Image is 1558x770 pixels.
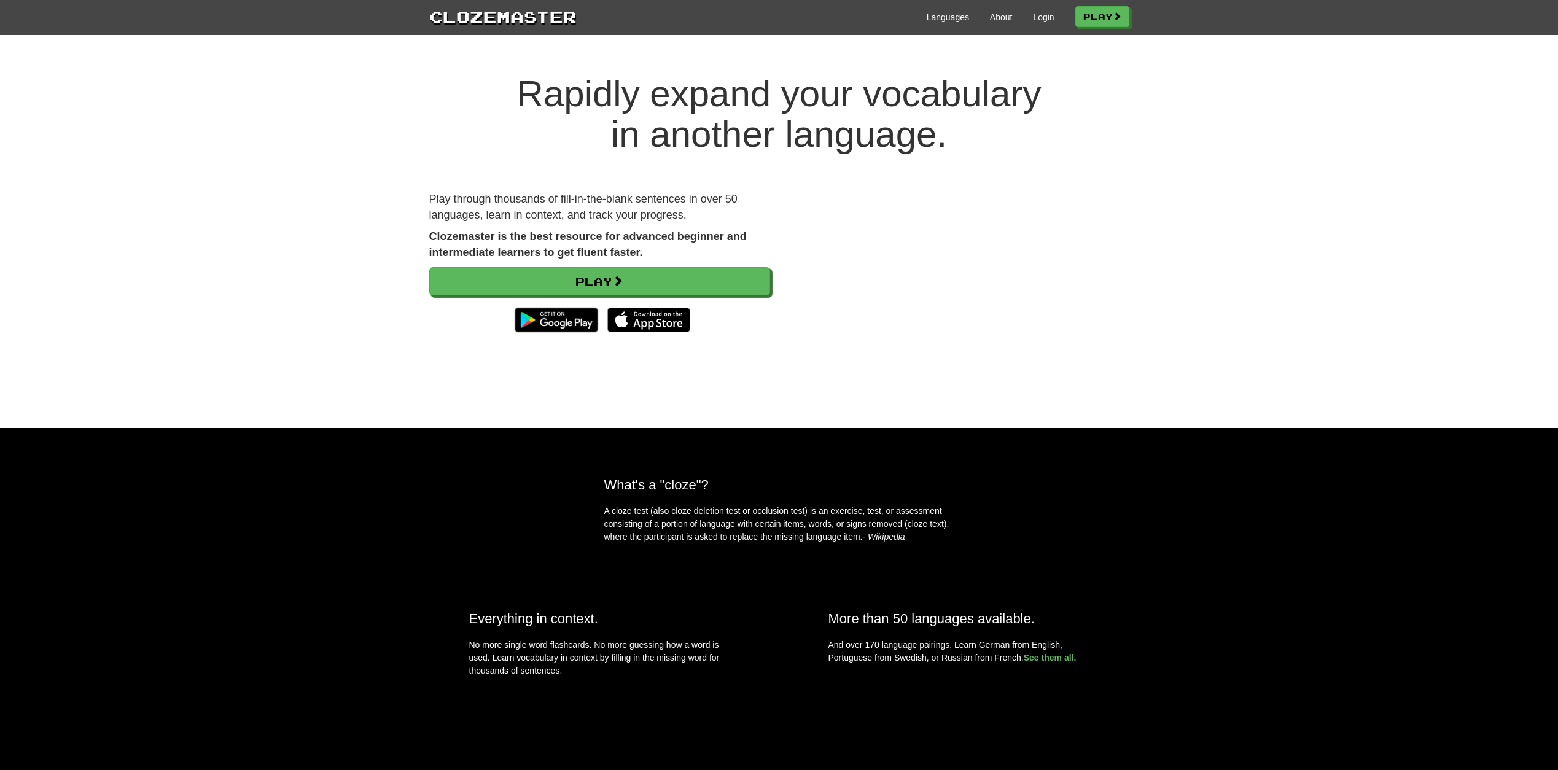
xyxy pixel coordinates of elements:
[863,532,905,542] em: - Wikipedia
[508,301,604,338] img: Get it on Google Play
[990,11,1013,23] a: About
[469,611,730,626] h2: Everything in context.
[828,611,1089,626] h2: More than 50 languages available.
[607,308,690,332] img: Download_on_the_App_Store_Badge_US-UK_135x40-25178aeef6eb6b83b96f5f2d004eda3bffbb37122de64afbaef7...
[828,639,1089,664] p: And over 170 language pairings. Learn German from English, Portuguese from Swedish, or Russian fr...
[429,192,770,223] p: Play through thousands of fill-in-the-blank sentences in over 50 languages, learn in context, and...
[429,230,747,259] strong: Clozemaster is the best resource for advanced beginner and intermediate learners to get fluent fa...
[1033,11,1054,23] a: Login
[429,267,770,295] a: Play
[429,5,577,28] a: Clozemaster
[927,11,969,23] a: Languages
[1075,6,1129,27] a: Play
[469,639,730,683] p: No more single word flashcards. No more guessing how a word is used. Learn vocabulary in context ...
[604,477,954,492] h2: What's a "cloze"?
[604,505,954,543] p: A cloze test (also cloze deletion test or occlusion test) is an exercise, test, or assessment con...
[1024,653,1077,663] a: See them all.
